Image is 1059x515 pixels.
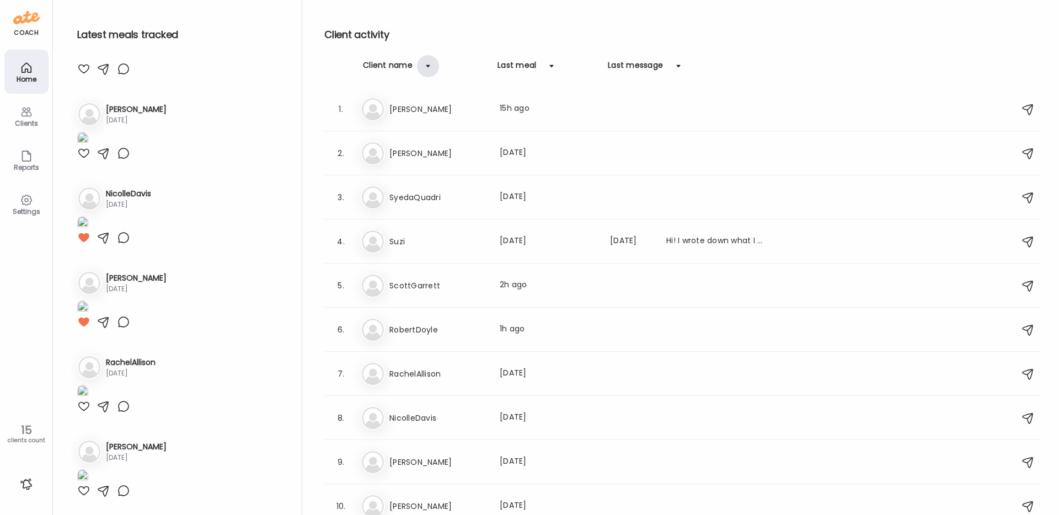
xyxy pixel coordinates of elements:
[362,275,384,297] img: bg-avatar-default.svg
[4,437,49,444] div: clients count
[608,60,663,77] div: Last message
[77,301,88,315] img: images%2FdYixFuAEXVYWMUuNtvTkBAIYTc92%2FPjB8CsBggR8FQDkRBcP0%2FYQCUsnPNcKCdbfrIh6HT_1080
[324,26,1041,43] h2: Client activity
[106,284,167,294] div: [DATE]
[334,500,347,513] div: 10.
[500,500,597,513] div: [DATE]
[7,164,46,171] div: Reports
[666,235,763,248] div: Hi! I wrote down what I ate for the first week in my notebook, but I'm going to start using the U...
[500,191,597,204] div: [DATE]
[334,147,347,160] div: 2.
[106,357,156,368] h3: RachelAllison
[334,411,347,425] div: 8.
[389,235,486,248] h3: Suzi
[362,186,384,208] img: bg-avatar-default.svg
[334,191,347,204] div: 3.
[13,9,40,26] img: ate
[4,423,49,437] div: 15
[77,132,88,147] img: images%2FEatG8ngJ36coSB9VJYJf56kV43x2%2FYFNR8sNZLLaJ8AYzBcPi%2F16tMgxaVMfgP3uYmvSAS_1080
[78,187,100,210] img: bg-avatar-default.svg
[14,28,39,37] div: coach
[500,279,597,292] div: 2h ago
[334,367,347,380] div: 7.
[500,147,597,160] div: [DATE]
[389,323,486,336] h3: RobertDoyle
[362,319,384,341] img: bg-avatar-default.svg
[389,367,486,380] h3: RachelAllison
[334,323,347,336] div: 6.
[7,76,46,83] div: Home
[334,103,347,116] div: 1.
[7,120,46,127] div: Clients
[362,142,384,164] img: bg-avatar-default.svg
[500,235,597,248] div: [DATE]
[389,455,486,469] h3: [PERSON_NAME]
[363,60,413,77] div: Client name
[389,279,486,292] h3: ScottGarrett
[610,235,653,248] div: [DATE]
[362,451,384,473] img: bg-avatar-default.svg
[498,60,536,77] div: Last meal
[389,191,486,204] h3: SyedaQuadri
[500,323,597,336] div: 1h ago
[106,441,167,453] h3: [PERSON_NAME]
[106,453,167,463] div: [DATE]
[77,469,88,484] img: images%2FrNVesdEUOtXDgJX8wjfajjiFIhN2%2FtY8tMCuM7PMV2Hdt9Ns9%2FAcyX3I0Cnjo9ntqieQCG_1080
[389,103,486,116] h3: [PERSON_NAME]
[77,216,88,231] img: images%2F0MvzZtcB9EdHryvcZZRnnTYbkT52%2FqZLvLuq4kMOqd1CublGv%2Fdgz2Z5n1c8fKY4dW7haw_1080
[77,26,284,43] h2: Latest meals tracked
[334,279,347,292] div: 5.
[362,98,384,120] img: bg-avatar-default.svg
[106,272,167,284] h3: [PERSON_NAME]
[500,455,597,469] div: [DATE]
[362,407,384,429] img: bg-avatar-default.svg
[78,272,100,294] img: bg-avatar-default.svg
[78,356,100,378] img: bg-avatar-default.svg
[106,368,156,378] div: [DATE]
[500,103,597,116] div: 15h ago
[106,188,151,200] h3: NicolleDavis
[362,230,384,253] img: bg-avatar-default.svg
[500,367,597,380] div: [DATE]
[334,455,347,469] div: 9.
[389,500,486,513] h3: [PERSON_NAME]
[106,104,167,115] h3: [PERSON_NAME]
[106,200,151,210] div: [DATE]
[78,441,100,463] img: bg-avatar-default.svg
[334,235,347,248] div: 4.
[7,208,46,215] div: Settings
[389,147,486,160] h3: [PERSON_NAME]
[500,411,597,425] div: [DATE]
[106,115,167,125] div: [DATE]
[362,363,384,385] img: bg-avatar-default.svg
[389,411,486,425] h3: NicolleDavis
[77,385,88,400] img: images%2FKsLIPkHzsNPUuteF2K2YQGh46mo2%2FE87mRK5TAfmyQ9Se1qAa%2FXJFj0s6WjyWFDbWYecc7_1080
[78,103,100,125] img: bg-avatar-default.svg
